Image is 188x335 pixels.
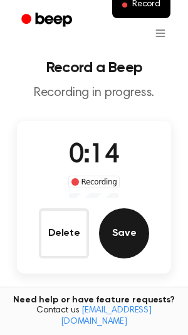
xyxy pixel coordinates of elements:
a: Beep [13,8,83,33]
button: Save Audio Record [99,208,149,258]
button: Open menu [145,18,175,48]
button: Delete Audio Record [39,208,89,258]
p: Recording in progress. [10,85,178,101]
span: 0:14 [69,142,119,169]
a: [EMAIL_ADDRESS][DOMAIN_NAME] [61,306,152,326]
h1: Record a Beep [10,60,178,75]
span: Contact us [8,306,180,327]
div: Recording [68,176,120,188]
